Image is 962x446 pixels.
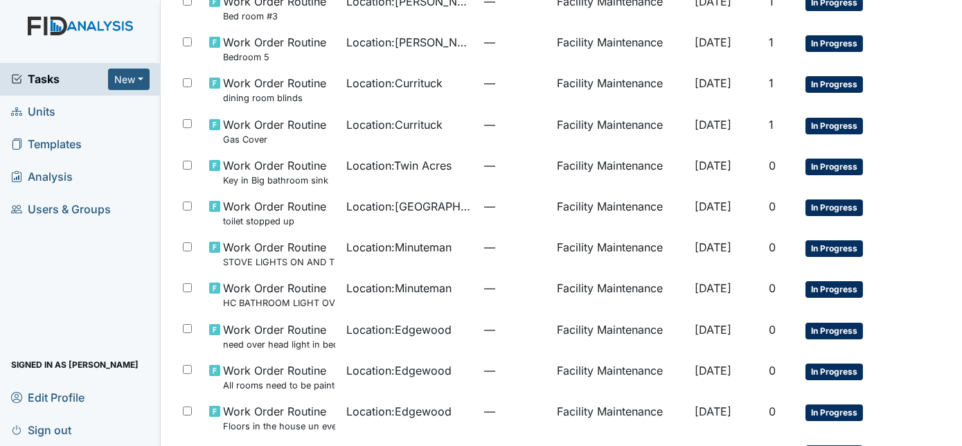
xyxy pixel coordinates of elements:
[695,281,731,295] span: [DATE]
[484,34,546,51] span: —
[484,280,546,296] span: —
[11,386,84,408] span: Edit Profile
[223,338,335,351] small: need over head light in bedroom one
[223,157,328,187] span: Work Order Routine Key in Big bathroom sink
[695,118,731,132] span: [DATE]
[484,321,546,338] span: —
[805,199,863,216] span: In Progress
[223,256,335,269] small: STOVE LIGHTS ON AND THE STOVE IS OFF
[484,198,546,215] span: —
[223,75,326,105] span: Work Order Routine dining room blinds
[805,323,863,339] span: In Progress
[223,91,326,105] small: dining room blinds
[11,134,82,155] span: Templates
[346,321,452,338] span: Location : Edgewood
[695,159,731,172] span: [DATE]
[346,157,452,174] span: Location : Twin Acres
[108,69,150,90] button: New
[695,364,731,377] span: [DATE]
[805,281,863,298] span: In Progress
[11,199,111,220] span: Users & Groups
[769,35,774,49] span: 1
[11,354,139,375] span: Signed in as [PERSON_NAME]
[484,157,546,174] span: —
[769,323,776,337] span: 0
[551,316,688,357] td: Facility Maintenance
[346,34,472,51] span: Location : [PERSON_NAME]
[805,35,863,52] span: In Progress
[551,357,688,398] td: Facility Maintenance
[769,240,776,254] span: 0
[223,280,335,310] span: Work Order Routine HC BATHROOM LIGHT OVER SINK
[11,71,108,87] a: Tasks
[805,364,863,380] span: In Progress
[695,199,731,213] span: [DATE]
[695,323,731,337] span: [DATE]
[346,239,452,256] span: Location : Minuteman
[769,364,776,377] span: 0
[223,403,335,433] span: Work Order Routine Floors in the house un even whole house
[695,404,731,418] span: [DATE]
[346,75,443,91] span: Location : Currituck
[805,118,863,134] span: In Progress
[11,419,71,440] span: Sign out
[769,118,774,132] span: 1
[551,69,688,110] td: Facility Maintenance
[769,404,776,418] span: 0
[223,34,326,64] span: Work Order Routine Bedroom 5
[346,116,443,133] span: Location : Currituck
[551,152,688,193] td: Facility Maintenance
[223,362,335,392] span: Work Order Routine All rooms need to be painted
[223,198,326,228] span: Work Order Routine toilet stopped up
[223,239,335,269] span: Work Order Routine STOVE LIGHTS ON AND THE STOVE IS OFF
[484,362,546,379] span: —
[484,116,546,133] span: —
[805,159,863,175] span: In Progress
[223,296,335,310] small: HC BATHROOM LIGHT OVER SINK
[223,51,326,64] small: Bedroom 5
[551,193,688,233] td: Facility Maintenance
[11,101,55,123] span: Units
[805,76,863,93] span: In Progress
[695,76,731,90] span: [DATE]
[223,321,335,351] span: Work Order Routine need over head light in bedroom one
[769,199,776,213] span: 0
[551,28,688,69] td: Facility Maintenance
[346,280,452,296] span: Location : Minuteman
[769,76,774,90] span: 1
[346,362,452,379] span: Location : Edgewood
[11,166,73,188] span: Analysis
[551,274,688,315] td: Facility Maintenance
[484,239,546,256] span: —
[223,116,326,146] span: Work Order Routine Gas Cover
[223,174,328,187] small: Key in Big bathroom sink
[223,215,326,228] small: toilet stopped up
[551,398,688,438] td: Facility Maintenance
[223,379,335,392] small: All rooms need to be painted
[346,403,452,420] span: Location : Edgewood
[223,133,326,146] small: Gas Cover
[223,10,326,23] small: Bed room #3
[769,281,776,295] span: 0
[695,35,731,49] span: [DATE]
[551,233,688,274] td: Facility Maintenance
[695,240,731,254] span: [DATE]
[805,404,863,421] span: In Progress
[551,111,688,152] td: Facility Maintenance
[484,403,546,420] span: —
[769,159,776,172] span: 0
[805,240,863,257] span: In Progress
[484,75,546,91] span: —
[346,198,472,215] span: Location : [GEOGRAPHIC_DATA]
[223,420,335,433] small: Floors in the house un even whole house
